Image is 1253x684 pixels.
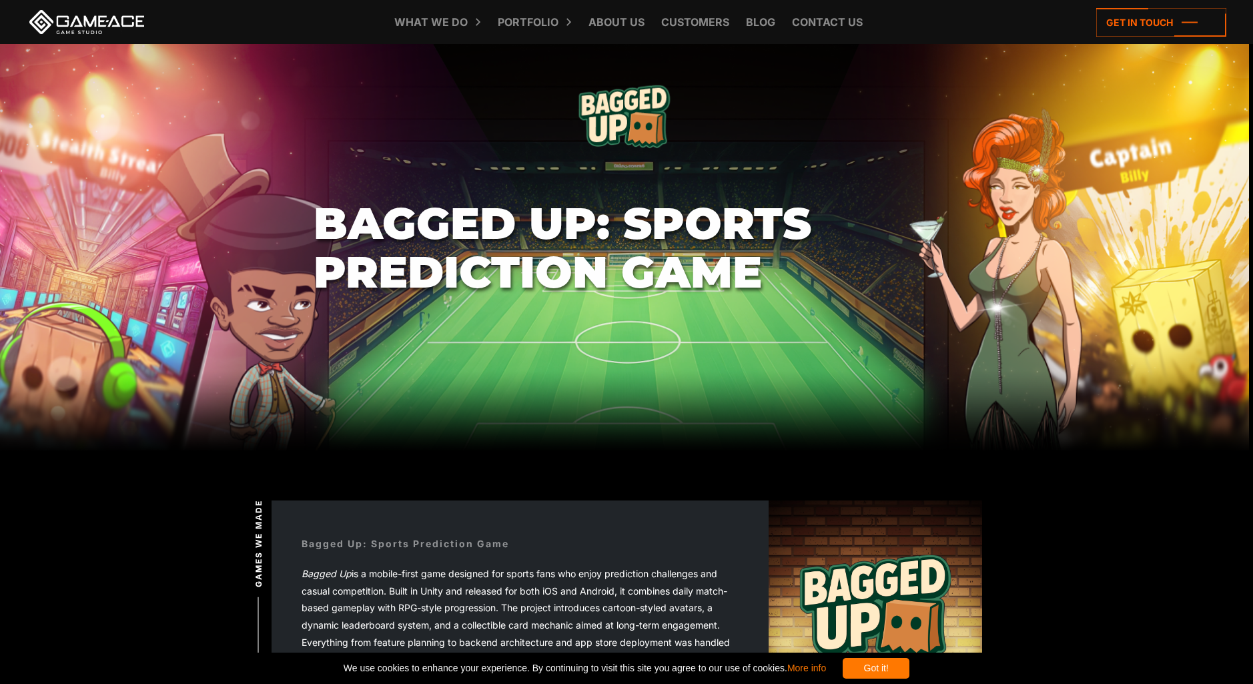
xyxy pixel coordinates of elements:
em: Bagged Up [302,568,352,579]
div: Bagged Up: Sports Prediction Game [302,537,509,551]
span: Games we made [252,499,264,587]
a: More info [787,663,826,673]
h1: Bagged Up: Sports Prediction Game [314,199,940,296]
span: We use cookies to enhance your experience. By continuing to visit this site you agree to our use ... [344,658,826,679]
div: Got it! [843,658,909,679]
p: is a mobile-first game designed for sports fans who enjoy prediction challenges and casual compet... [302,565,739,668]
a: Get in touch [1096,8,1226,37]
